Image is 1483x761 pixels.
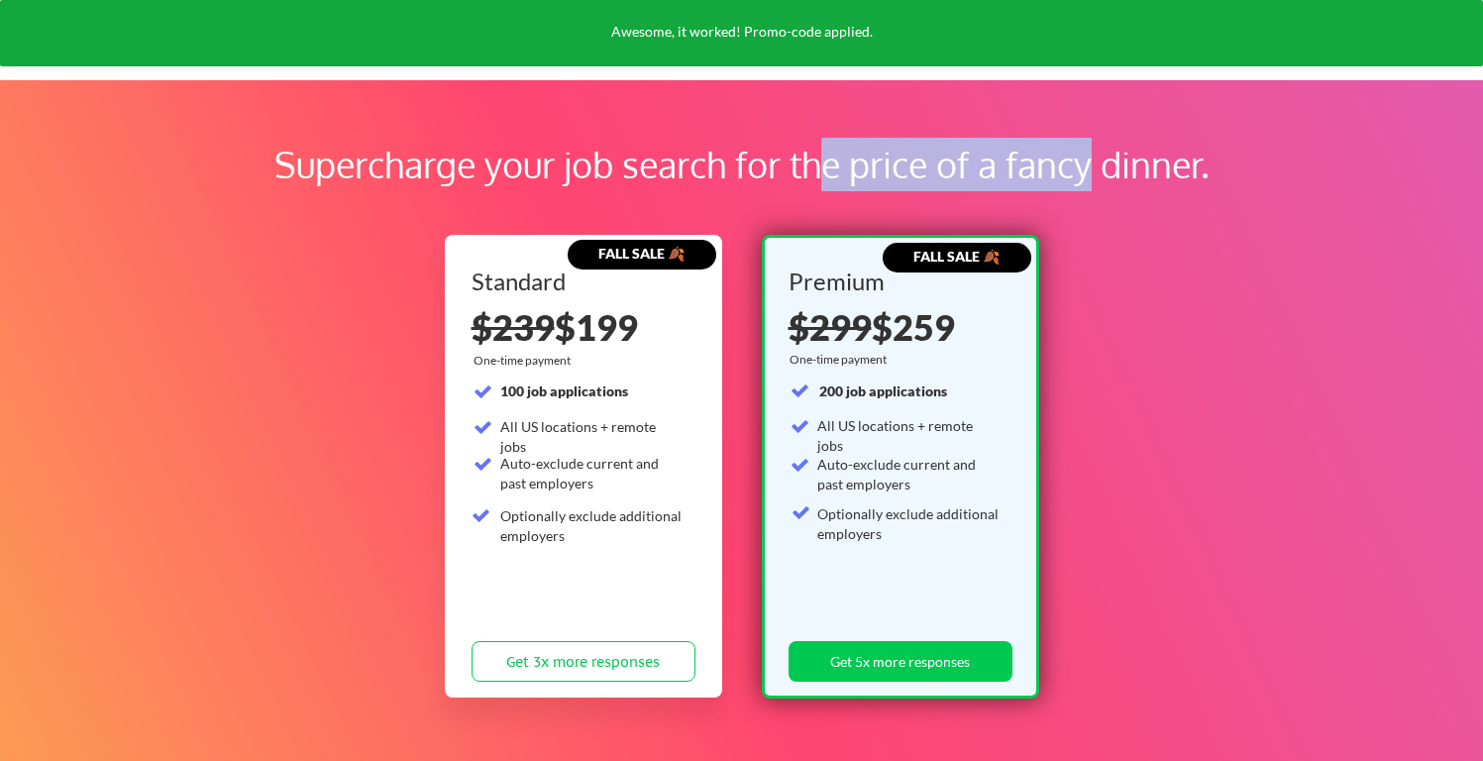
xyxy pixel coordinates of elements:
div: Optionally exclude additional employers [817,504,1001,543]
div: All US locations + remote jobs [817,416,1001,455]
div: One-time payment [790,352,893,368]
div: Optionally exclude additional employers [500,506,684,545]
strong: 100 job applications [500,382,628,399]
div: $199 [472,309,695,345]
strong: 200 job applications [819,382,947,399]
s: $299 [789,305,872,349]
div: $259 [789,309,1006,345]
strong: FALL SALE 🍂 [913,248,1000,265]
div: One-time payment [474,353,577,369]
div: Auto-exclude current and past employers [817,455,1001,493]
s: $239 [472,305,555,349]
button: Get 5x more responses [789,641,1012,682]
button: Get 3x more responses [472,641,695,682]
div: Supercharge your job search for the price of a fancy dinner. [127,138,1356,191]
div: All US locations + remote jobs [500,417,684,456]
div: Premium [789,270,1006,293]
strong: FALL SALE 🍂 [598,245,685,262]
div: Standard [472,270,689,293]
div: Auto-exclude current and past employers [500,454,684,492]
